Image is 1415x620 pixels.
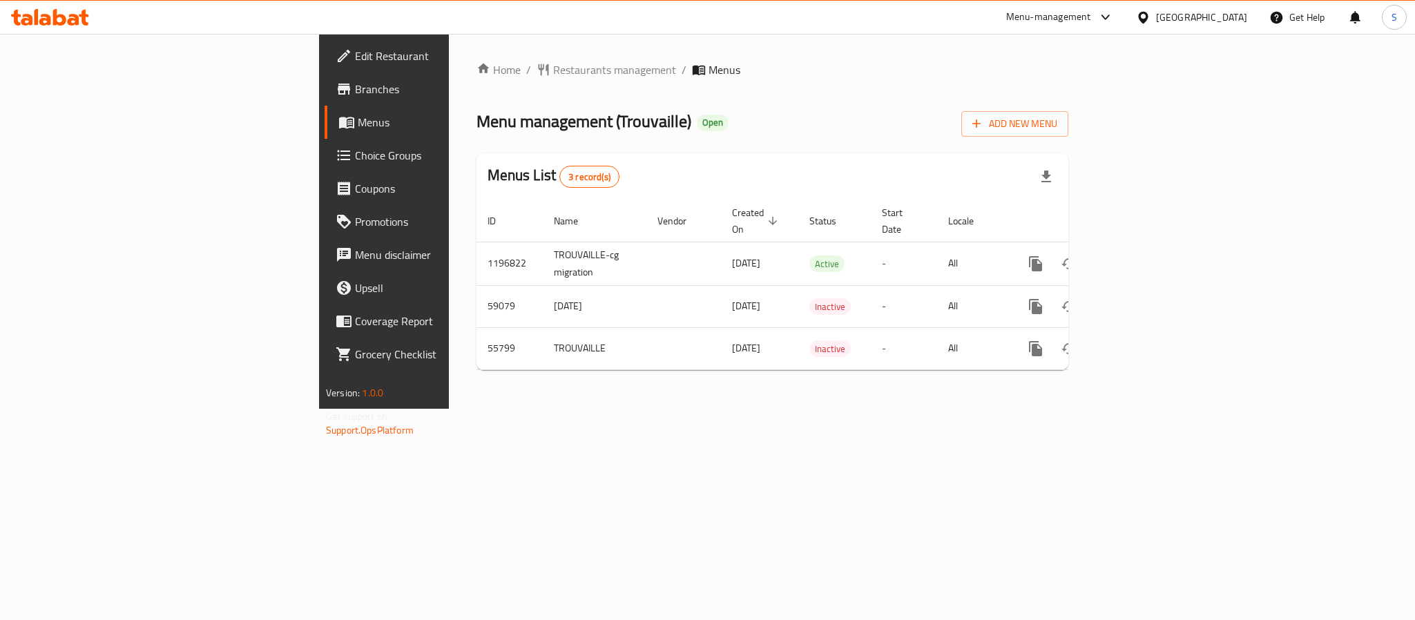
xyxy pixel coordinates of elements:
span: Coverage Report [355,313,544,329]
a: Menus [325,106,555,139]
a: Support.OpsPlatform [326,421,414,439]
span: Active [809,256,845,272]
th: Actions [1008,200,1163,242]
td: All [937,242,1008,285]
button: more [1019,247,1052,280]
span: Menu disclaimer [355,246,544,263]
span: Choice Groups [355,147,544,164]
span: Vendor [657,213,704,229]
a: Coverage Report [325,304,555,338]
span: Grocery Checklist [355,346,544,362]
span: [DATE] [732,339,760,357]
td: TROUVAILLE-cg migration [543,242,646,285]
td: - [871,285,937,327]
button: Change Status [1052,332,1086,365]
span: Inactive [809,299,851,315]
span: Menus [709,61,740,78]
span: Open [697,117,729,128]
a: Branches [325,72,555,106]
span: Menus [358,114,544,130]
button: Add New Menu [961,111,1068,137]
a: Restaurants management [537,61,676,78]
button: Change Status [1052,247,1086,280]
a: Upsell [325,271,555,304]
a: Choice Groups [325,139,555,172]
h2: Menus List [488,165,619,188]
span: Menu management ( Trouvaille ) [477,106,691,137]
button: more [1019,290,1052,323]
span: Name [554,213,596,229]
a: Grocery Checklist [325,338,555,371]
div: Total records count [559,166,619,188]
button: Change Status [1052,290,1086,323]
div: Menu-management [1006,9,1091,26]
span: Upsell [355,280,544,296]
li: / [682,61,686,78]
span: 3 record(s) [560,171,619,184]
span: S [1392,10,1397,25]
td: All [937,327,1008,369]
td: - [871,242,937,285]
span: ID [488,213,514,229]
span: Branches [355,81,544,97]
div: Open [697,115,729,131]
td: - [871,327,937,369]
span: Coupons [355,180,544,197]
span: Version: [326,384,360,402]
span: [DATE] [732,297,760,315]
div: Export file [1030,160,1063,193]
span: [DATE] [732,254,760,272]
span: Start Date [882,204,921,238]
span: Promotions [355,213,544,230]
a: Promotions [325,205,555,238]
div: [GEOGRAPHIC_DATA] [1156,10,1247,25]
span: Status [809,213,854,229]
span: Locale [948,213,992,229]
span: Add New Menu [972,115,1057,133]
span: Restaurants management [553,61,676,78]
table: enhanced table [477,200,1163,370]
span: Created On [732,204,782,238]
span: Get support on: [326,407,389,425]
a: Edit Restaurant [325,39,555,72]
a: Menu disclaimer [325,238,555,271]
span: Inactive [809,341,851,357]
td: [DATE] [543,285,646,327]
td: All [937,285,1008,327]
nav: breadcrumb [477,61,1068,78]
div: Inactive [809,298,851,315]
span: 1.0.0 [362,384,383,402]
span: Edit Restaurant [355,48,544,64]
button: more [1019,332,1052,365]
a: Coupons [325,172,555,205]
td: TROUVAILLE [543,327,646,369]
